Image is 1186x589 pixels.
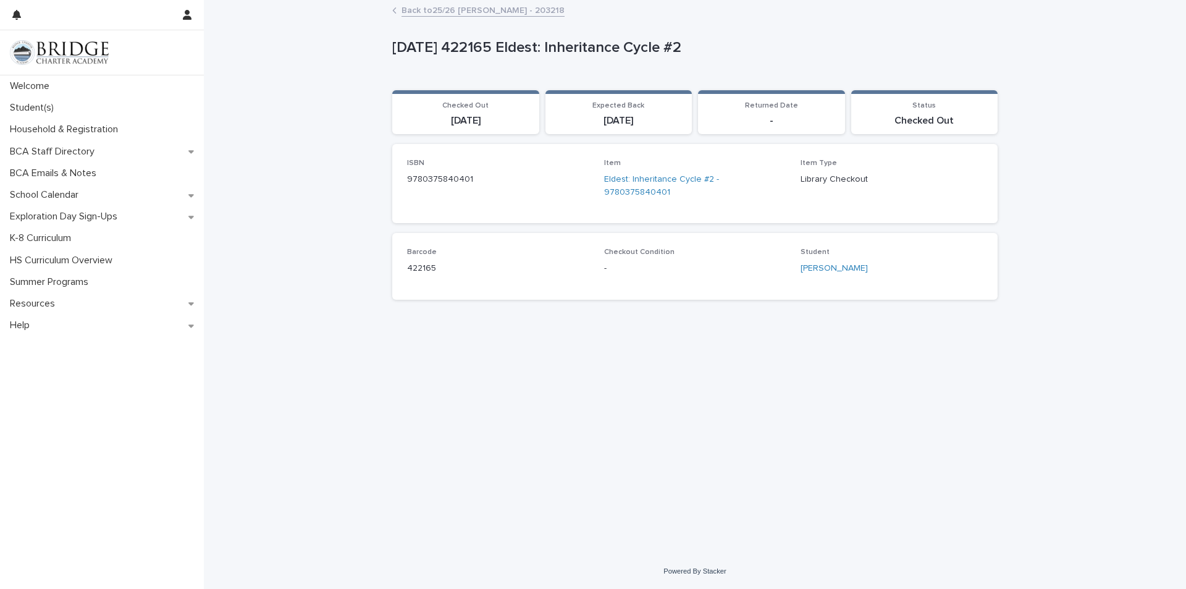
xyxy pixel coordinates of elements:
a: Powered By Stacker [663,567,726,575]
span: Expected Back [592,102,644,109]
a: Back to25/26 [PERSON_NAME] - 203218 [402,2,565,17]
span: Returned Date [745,102,798,109]
span: Checked Out [442,102,489,109]
p: BCA Emails & Notes [5,167,106,179]
p: Help [5,320,40,331]
p: Exploration Day Sign-Ups [5,211,127,222]
span: Student [801,248,830,256]
img: V1C1m3IdTEidaUdm9Hs0 [10,40,109,65]
span: Item Type [801,159,837,167]
p: [DATE] [553,115,685,127]
p: K-8 Curriculum [5,232,81,244]
p: Resources [5,298,65,310]
span: ISBN [407,159,424,167]
p: [DATE] 422165 Eldest: Inheritance Cycle #2 [392,39,993,57]
span: Checkout Condition [604,248,675,256]
p: School Calendar [5,189,88,201]
p: - [705,115,838,127]
p: 422165 [407,262,589,275]
span: Barcode [407,248,437,256]
a: [PERSON_NAME] [801,262,868,275]
p: 9780375840401 [407,173,589,186]
p: Welcome [5,80,59,92]
span: Status [912,102,936,109]
p: Student(s) [5,102,64,114]
a: Eldest: Inheritance Cycle #2 - 9780375840401 [604,173,786,199]
p: - [604,262,786,275]
p: Summer Programs [5,276,98,288]
p: Library Checkout [801,173,983,186]
span: Item [604,159,621,167]
p: BCA Staff Directory [5,146,104,158]
p: HS Curriculum Overview [5,255,122,266]
p: Household & Registration [5,124,128,135]
p: [DATE] [400,115,532,127]
p: Checked Out [859,115,991,127]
